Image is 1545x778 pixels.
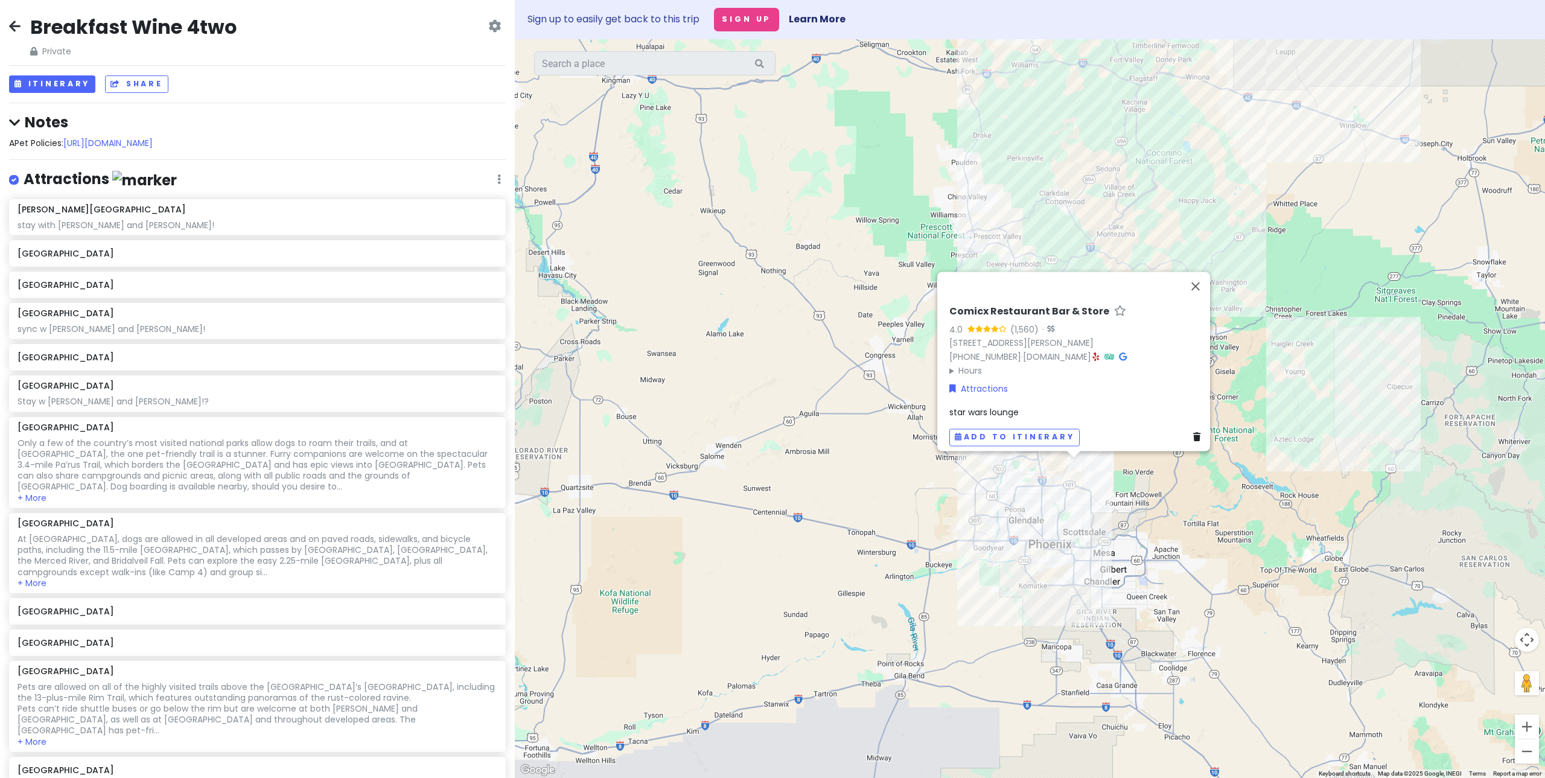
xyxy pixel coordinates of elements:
h6: Comicx Restaurant Bar & Store [949,306,1109,319]
div: Stay w [PERSON_NAME] and [PERSON_NAME]!? [18,396,497,407]
div: At [GEOGRAPHIC_DATA], dogs are allowed in all developed areas and on paved roads, sidewalks, and ... [18,534,497,578]
a: Report a map error [1493,770,1541,777]
h4: Attractions [24,170,177,190]
div: · [1039,324,1054,336]
div: sync w [PERSON_NAME] and [PERSON_NAME]! [18,324,497,334]
button: Zoom in [1515,715,1539,739]
h6: [GEOGRAPHIC_DATA] [18,765,497,776]
a: [URL][DOMAIN_NAME] [63,137,153,149]
i: Google Maps [1119,353,1127,362]
h2: Breakfast Wine 4two [30,14,237,40]
a: Star place [1114,306,1126,319]
h6: [GEOGRAPHIC_DATA] [18,279,497,290]
h6: [GEOGRAPHIC_DATA] [18,666,114,677]
h6: [GEOGRAPHIC_DATA] [18,637,497,648]
a: Attractions [949,383,1008,396]
h6: [GEOGRAPHIC_DATA] [18,606,497,617]
span: APet Policies: [9,137,153,149]
h6: [GEOGRAPHIC_DATA] [18,352,497,363]
button: Zoom out [1515,739,1539,764]
img: marker [112,171,177,190]
h6: [GEOGRAPHIC_DATA] [18,518,114,529]
a: Delete place [1193,431,1205,444]
button: Add to itinerary [949,429,1080,447]
h6: [GEOGRAPHIC_DATA] [18,248,497,259]
button: Share [105,75,168,93]
button: Map camera controls [1515,628,1539,652]
button: Drag Pegman onto the map to open Street View [1515,671,1539,695]
summary: Hours [949,364,1205,377]
div: Only a few of the country’s most visited national parks allow dogs to roam their trails, and at [... [18,438,497,493]
button: Itinerary [9,75,95,93]
button: Close [1181,272,1210,301]
a: [STREET_ADDRESS][PERSON_NAME] [949,337,1094,349]
button: + More [18,493,46,503]
button: Sign Up [714,8,779,31]
h6: [GEOGRAPHIC_DATA] [18,308,114,319]
button: + More [18,578,46,588]
button: Keyboard shortcuts [1319,770,1371,778]
div: stay with [PERSON_NAME] and [PERSON_NAME]! [18,220,497,231]
a: Terms (opens in new tab) [1469,770,1486,777]
div: · · [949,306,1205,378]
a: Learn More [789,12,846,26]
input: Search a place [534,51,776,75]
button: + More [18,736,46,747]
div: Pets are allowed on all of the highly visited trails above the [GEOGRAPHIC_DATA]’s [GEOGRAPHIC_DA... [18,681,497,736]
span: Map data ©2025 Google, INEGI [1378,770,1462,777]
span: star wars lounge [949,406,1019,418]
a: [DOMAIN_NAME] [1023,351,1091,363]
img: Google [518,762,558,778]
a: [PHONE_NUMBER] [949,351,1021,363]
h4: Notes [9,113,506,132]
div: (1,560) [1010,323,1039,336]
a: Open this area in Google Maps (opens a new window) [518,762,558,778]
h6: [GEOGRAPHIC_DATA] [18,380,114,391]
h6: [PERSON_NAME][GEOGRAPHIC_DATA] [18,204,186,215]
h6: [GEOGRAPHIC_DATA] [18,422,114,433]
i: Tripadvisor [1104,353,1114,362]
span: Private [30,45,237,58]
div: 4.0 [949,323,967,336]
